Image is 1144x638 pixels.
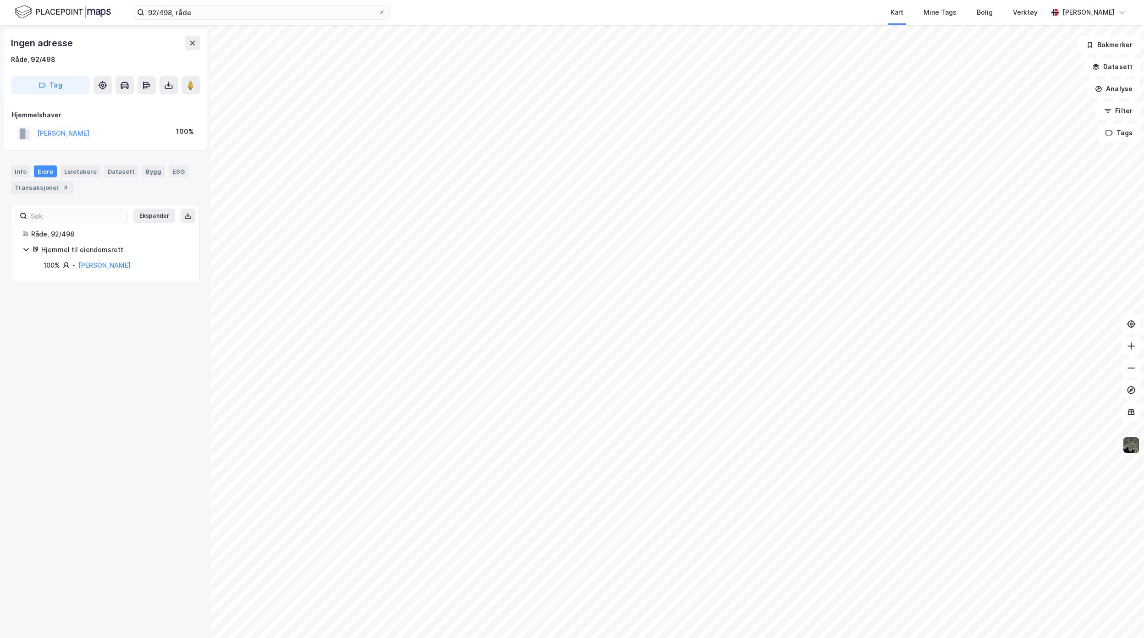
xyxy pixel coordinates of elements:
[1013,7,1038,18] div: Verktøy
[1098,594,1144,638] iframe: Chat Widget
[11,54,55,65] div: Råde, 92/498
[34,165,57,177] div: Eiere
[41,244,188,255] div: Hjemmel til eiendomsrett
[144,5,378,19] input: Søk på adresse, matrikkel, gårdeiere, leietakere eller personer
[924,7,957,18] div: Mine Tags
[61,183,70,192] div: 3
[891,7,903,18] div: Kart
[1098,594,1144,638] div: Kontrollprogram for chat
[1078,36,1140,54] button: Bokmerker
[104,165,138,177] div: Datasett
[78,261,131,269] a: [PERSON_NAME]
[169,165,188,177] div: ESG
[11,76,90,94] button: Tag
[142,165,165,177] div: Bygg
[15,4,111,20] img: logo.f888ab2527a4732fd821a326f86c7f29.svg
[11,110,199,121] div: Hjemmelshaver
[11,181,74,194] div: Transaksjoner
[60,165,100,177] div: Leietakere
[31,229,188,240] div: Råde, 92/498
[1062,7,1115,18] div: [PERSON_NAME]
[11,165,30,177] div: Info
[1096,102,1140,120] button: Filter
[1084,58,1140,76] button: Datasett
[11,36,74,50] div: Ingen adresse
[133,209,175,223] button: Ekspander
[1087,80,1140,98] button: Analyse
[176,126,194,137] div: 100%
[44,260,60,271] div: 100%
[1122,436,1140,454] img: 9k=
[27,209,127,223] input: Søk
[977,7,993,18] div: Bolig
[1098,124,1140,142] button: Tags
[72,260,76,271] div: -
